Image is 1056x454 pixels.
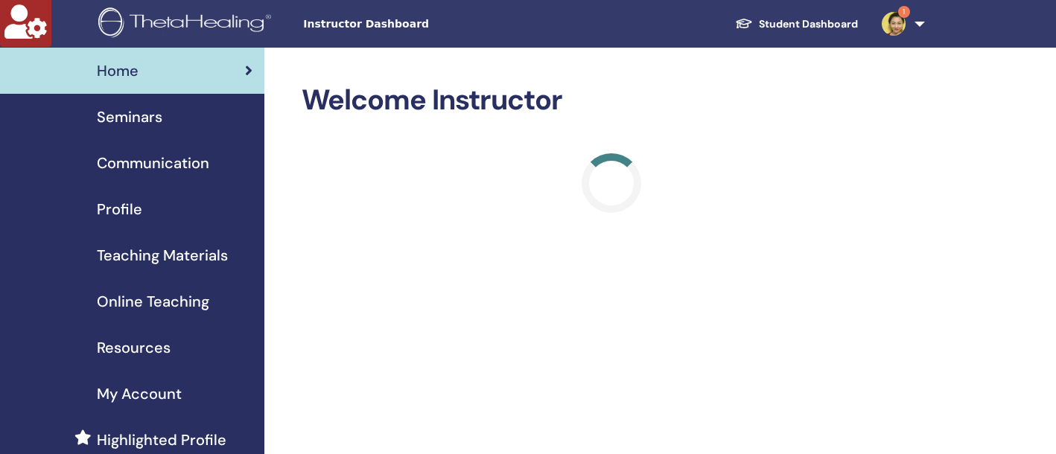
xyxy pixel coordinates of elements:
[97,198,142,220] span: Profile
[97,60,139,82] span: Home
[98,7,276,41] img: logo.png
[97,290,209,313] span: Online Teaching
[723,10,870,38] a: Student Dashboard
[97,244,228,266] span: Teaching Materials
[882,12,906,36] img: default.jpg
[97,336,171,359] span: Resources
[97,152,209,174] span: Communication
[735,17,753,30] img: graduation-cap-white.svg
[97,429,226,451] span: Highlighted Profile
[302,83,923,118] h2: Welcome Instructor
[303,16,527,32] span: Instructor Dashboard
[97,383,182,405] span: My Account
[898,6,910,18] span: 1
[97,106,162,128] span: Seminars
